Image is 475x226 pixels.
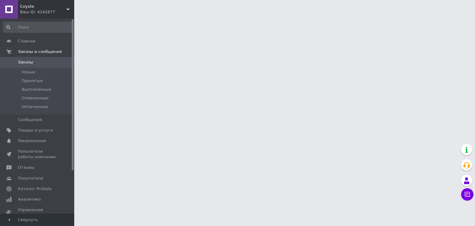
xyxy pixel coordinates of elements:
span: Аналитика [18,197,41,202]
span: Выполненные [22,87,51,92]
span: Заказы и сообщения [18,49,62,54]
span: Сообщения [18,117,42,123]
button: Чат с покупателем [461,188,473,201]
span: Отмененные [22,95,49,101]
span: Новые [22,69,35,75]
div: Ваш ID: 4141877 [20,9,74,15]
span: Управление сайтом [18,207,57,218]
span: Показатели работы компании [18,149,57,160]
span: Принятые [22,78,43,84]
span: Каталог ProSale [18,186,51,192]
span: Покупатели [18,176,43,181]
span: Отзывы [18,165,34,170]
span: Coyote [20,4,66,9]
span: Уведомления [18,138,46,144]
input: Поиск [3,22,73,33]
span: Главная [18,38,35,44]
span: Товары и услуги [18,128,53,133]
span: Оплаченные [22,104,48,110]
span: Заказы [18,59,33,65]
